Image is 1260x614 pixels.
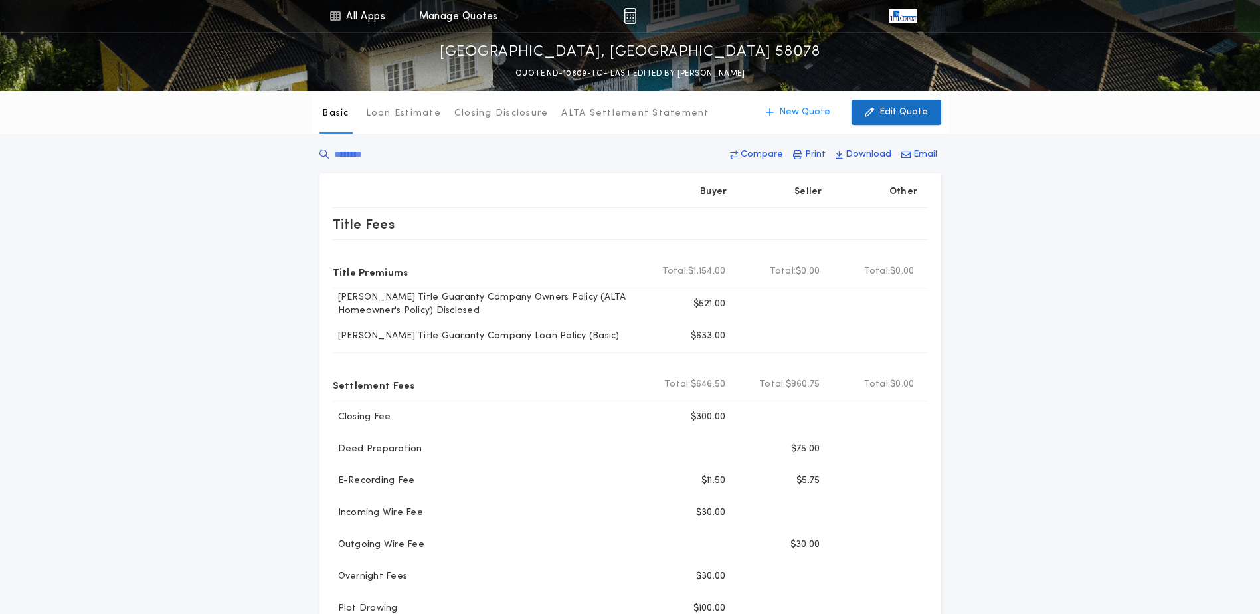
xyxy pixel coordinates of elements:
p: Compare [741,148,783,161]
button: Print [789,143,830,167]
p: QUOTE ND-10809-TC - LAST EDITED BY [PERSON_NAME] [515,67,745,80]
button: Email [897,143,941,167]
p: $11.50 [701,474,726,488]
p: Title Premiums [333,261,408,282]
p: Other [889,185,917,199]
b: Total: [864,265,891,278]
p: Seller [794,185,822,199]
p: E-Recording Fee [333,474,415,488]
span: $0.00 [796,265,820,278]
b: Total: [770,265,796,278]
p: [PERSON_NAME] Title Guaranty Company Loan Policy (Basic) [333,330,620,343]
p: Deed Preparation [333,443,422,456]
span: $0.00 [890,265,914,278]
p: $521.00 [693,298,726,311]
b: Total: [864,378,891,391]
p: Settlement Fees [333,374,415,395]
p: $30.00 [696,506,726,520]
img: img [624,8,636,24]
p: New Quote [779,106,830,119]
img: vs-icon [889,9,917,23]
p: Print [805,148,826,161]
p: $30.00 [790,538,820,552]
p: [GEOGRAPHIC_DATA], [GEOGRAPHIC_DATA] 58078 [440,42,820,63]
p: Closing Disclosure [454,107,549,120]
p: $633.00 [691,330,726,343]
b: Total: [662,265,689,278]
span: $646.50 [691,378,726,391]
button: New Quote [753,100,844,125]
p: ALTA Settlement Statement [561,107,709,120]
p: [PERSON_NAME] Title Guaranty Company Owners Policy (ALTA Homeowner's Policy) Disclosed [333,291,642,318]
p: $5.75 [796,474,820,488]
p: Buyer [700,185,727,199]
button: Download [832,143,895,167]
p: Loan Estimate [366,107,441,120]
span: $960.75 [786,378,820,391]
p: Basic [322,107,349,120]
p: Email [913,148,937,161]
p: Edit Quote [879,106,928,119]
button: Compare [726,143,787,167]
p: Closing Fee [333,411,391,424]
p: $75.00 [791,443,820,456]
span: $0.00 [890,378,914,391]
b: Total: [759,378,786,391]
b: Total: [664,378,691,391]
p: $30.00 [696,570,726,583]
button: Edit Quote [852,100,941,125]
p: Title Fees [333,213,395,235]
p: Outgoing Wire Fee [333,538,424,552]
p: Download [846,148,891,161]
p: Overnight Fees [333,570,408,583]
span: $1,154.00 [688,265,725,278]
p: $300.00 [691,411,726,424]
p: Incoming Wire Fee [333,506,423,520]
